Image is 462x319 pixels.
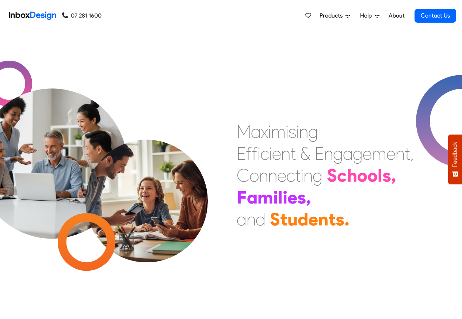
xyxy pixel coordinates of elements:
div: e [277,164,286,186]
div: c [337,164,347,186]
div: o [357,164,367,186]
div: n [299,121,308,143]
div: l [278,186,283,208]
div: l [378,164,382,186]
div: x [261,121,268,143]
div: s [297,186,306,208]
div: . [344,208,350,230]
div: i [283,186,287,208]
div: d [256,208,266,230]
div: c [260,143,269,164]
div: F [237,186,247,208]
div: m [257,186,273,208]
div: a [237,208,247,230]
a: 07 281 1600 [62,11,102,20]
div: n [247,208,256,230]
a: Products [317,8,353,23]
div: , [306,186,311,208]
div: e [272,143,281,164]
div: C [237,164,249,186]
div: i [273,186,278,208]
a: Help [357,8,382,23]
div: , [410,143,414,164]
div: t [328,208,336,230]
div: s [382,164,391,186]
div: , [391,164,396,186]
div: g [308,121,318,143]
div: i [296,121,299,143]
div: E [237,143,246,164]
div: e [287,186,297,208]
a: About [386,8,406,23]
div: M [237,121,251,143]
button: Feedback - Show survey [448,134,462,184]
div: m [271,121,286,143]
div: & [300,143,310,164]
div: c [286,164,295,186]
div: m [372,143,386,164]
div: n [268,164,277,186]
div: e [363,143,372,164]
div: E [315,143,324,164]
span: Feedback [452,142,458,167]
div: s [289,121,296,143]
div: a [343,143,353,164]
div: n [259,164,268,186]
span: Products [320,11,345,20]
img: parents_with_child.png [70,109,223,262]
div: t [295,164,301,186]
div: S [270,208,280,230]
a: Contact Us [415,9,456,23]
div: i [301,164,303,186]
div: t [405,143,410,164]
div: t [280,208,287,230]
div: S [327,164,337,186]
div: n [318,208,328,230]
div: u [287,208,298,230]
div: g [333,143,343,164]
div: a [247,186,257,208]
div: n [324,143,333,164]
div: o [367,164,378,186]
div: e [308,208,318,230]
div: Maximising Efficient & Engagement, Connecting Schools, Families, and Students. [237,121,414,230]
span: Help [360,11,375,20]
div: i [286,121,289,143]
div: e [386,143,396,164]
div: n [281,143,290,164]
div: s [336,208,344,230]
div: o [249,164,259,186]
div: i [268,121,271,143]
div: f [246,143,252,164]
div: n [303,164,313,186]
div: g [353,143,363,164]
div: t [290,143,296,164]
div: a [251,121,261,143]
div: i [269,143,272,164]
div: h [347,164,357,186]
div: d [298,208,308,230]
div: f [252,143,257,164]
div: g [313,164,322,186]
div: i [257,143,260,164]
div: n [396,143,405,164]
